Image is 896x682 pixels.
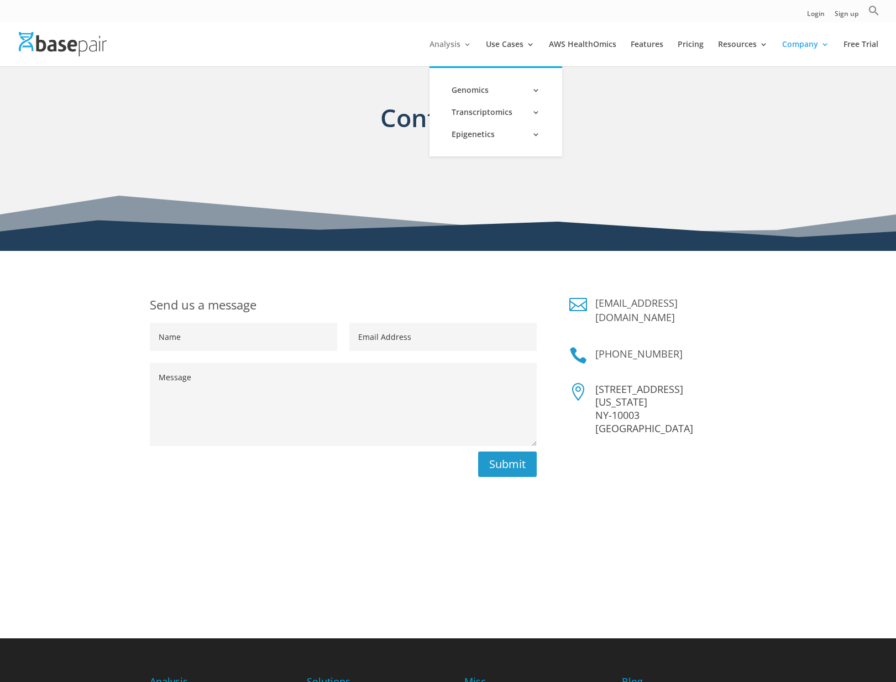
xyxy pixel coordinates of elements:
[835,11,858,22] a: Sign up
[486,40,535,66] a: Use Cases
[807,11,825,22] a: Login
[150,99,741,153] h1: Contact Us
[429,40,471,66] a: Analysis
[595,347,683,360] a: [PHONE_NUMBER]
[595,383,746,436] p: [STREET_ADDRESS] [US_STATE] NY-10003 [GEOGRAPHIC_DATA]
[349,323,537,351] input: Email Address
[441,123,551,145] a: Epigenetics
[150,323,337,351] input: Name
[19,32,107,56] img: Basepair
[782,40,829,66] a: Company
[441,101,551,123] a: Transcriptomics
[569,347,587,364] a: 
[868,5,879,16] svg: Search
[569,383,587,401] span: 
[868,5,879,22] a: Search Icon Link
[150,296,537,323] h1: Send us a message
[549,40,616,66] a: AWS HealthOmics
[569,296,587,313] a: 
[595,296,678,324] a: [EMAIL_ADDRESS][DOMAIN_NAME]
[441,79,551,101] a: Genomics
[718,40,768,66] a: Resources
[843,40,878,66] a: Free Trial
[678,40,704,66] a: Pricing
[478,452,537,477] button: Submit
[631,40,663,66] a: Features
[841,627,883,669] iframe: Drift Widget Chat Controller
